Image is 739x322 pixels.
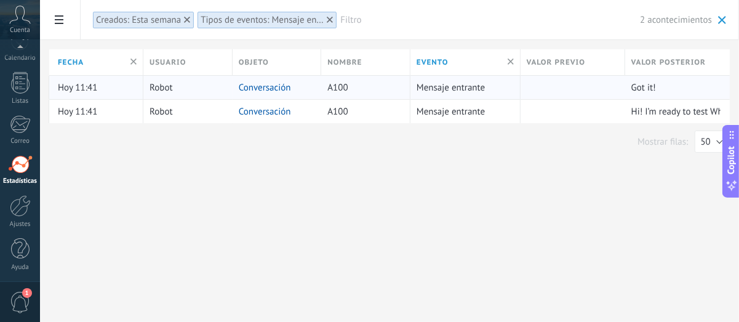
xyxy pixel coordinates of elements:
[701,136,711,148] span: 50
[143,76,226,99] div: Robot
[327,106,348,118] span: A100
[527,57,585,68] span: Valor previo
[410,76,514,99] div: Mensaje entrante
[58,57,84,68] span: Fecha
[201,14,324,26] div: Tipos de eventos: Mensaje entrante
[327,82,348,94] span: A100
[640,14,712,26] span: 2 acontecimientos
[417,57,449,68] span: Evento
[340,14,640,26] span: Filtro
[58,82,97,94] span: Hoy 11:41
[631,57,706,68] span: Valor posterior
[150,57,186,68] span: Usuario
[327,57,362,68] span: Nombre
[2,137,38,145] div: Correo
[2,177,38,185] div: Estadísticas
[321,76,404,99] div: A100
[725,146,738,174] span: Copilot
[239,57,269,68] span: Objeto
[2,264,38,272] div: Ayuda
[96,14,181,26] div: Creados: Esta semana
[150,82,172,94] span: Robot
[637,136,688,148] p: Mostrar filas:
[22,288,32,298] span: 1
[417,82,485,94] span: Mensaje entrante
[417,106,485,118] span: Mensaje entrante
[150,106,172,118] span: Robot
[410,100,514,123] div: Mensaje entrante
[695,131,730,153] button: 50
[10,26,30,34] span: Cuenta
[2,220,38,228] div: Ajustes
[631,82,656,94] span: Got it!
[239,82,291,94] a: Conversación
[58,106,97,118] span: Hoy 11:41
[143,100,226,123] div: Robot
[239,106,291,118] a: Conversación
[2,97,38,105] div: Listas
[321,100,404,123] div: A100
